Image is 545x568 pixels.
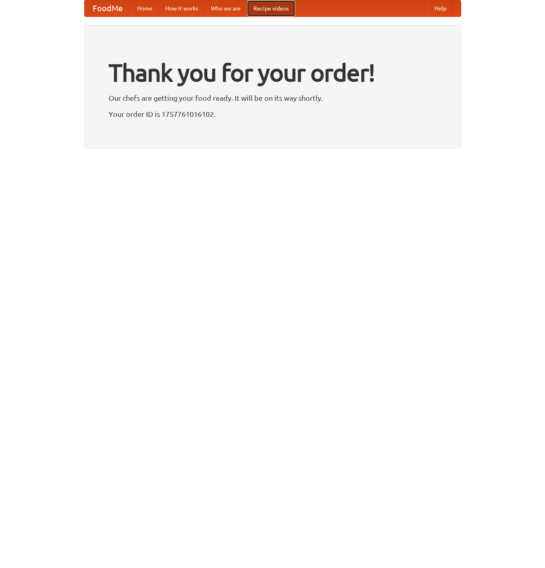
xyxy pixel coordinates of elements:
[159,0,205,16] a: How it works
[131,0,159,16] a: Home
[109,53,437,92] h1: Thank you for your order!
[247,0,295,16] a: Recipe videos
[109,92,437,104] p: Our chefs are getting your food ready. It will be on its way shortly.
[205,0,247,16] a: Who we are
[428,0,453,16] a: Help
[109,108,437,120] p: Your order ID is 1757761016102.
[85,0,131,16] a: FoodMe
